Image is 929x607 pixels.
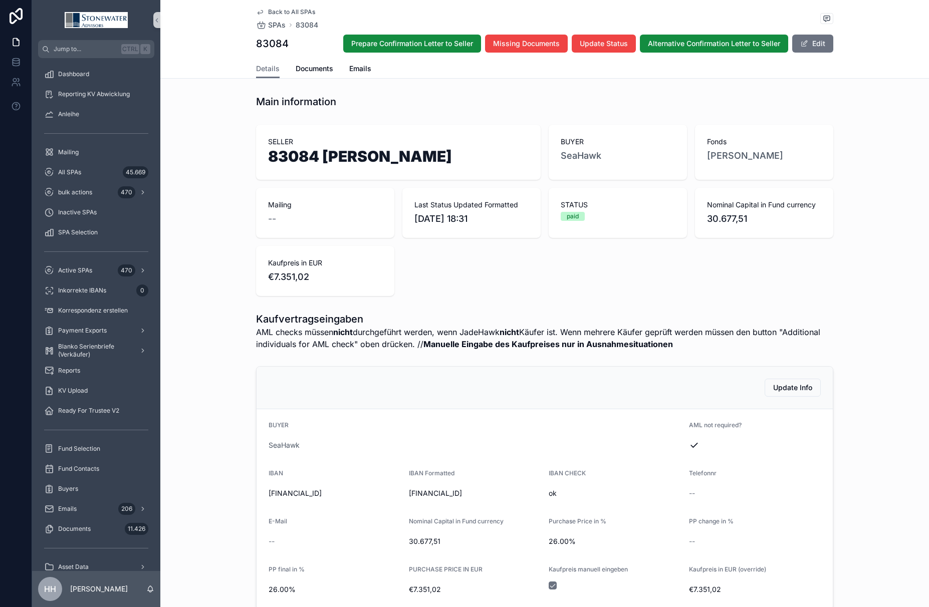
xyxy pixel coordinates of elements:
p: [PERSON_NAME] [70,584,128,594]
span: Asset Data [58,563,89,571]
span: [FINANCIAL_ID] [269,488,401,498]
button: Missing Documents [485,35,568,53]
span: Mailing [58,148,79,156]
span: AML checks müssen durchgeführt werden, wenn JadeHawk Käufer ist. Wenn mehrere Käufer geprüft werd... [256,326,833,350]
span: Update Status [580,39,628,49]
div: 11.426 [125,523,148,535]
button: Jump to...CtrlK [38,40,154,58]
span: 26.00% [549,536,681,546]
span: Kaufpreis manuell eingeben [549,565,628,573]
span: Reports [58,367,80,375]
div: scrollable content [32,58,160,571]
span: KV Upload [58,387,88,395]
a: Back to All SPAs [256,8,315,16]
span: Buyers [58,485,78,493]
span: 26.00% [269,584,401,594]
span: 83084 [296,20,318,30]
span: [DATE] 18:31 [414,212,529,226]
a: Anleihe [38,105,154,123]
strong: nicht [500,327,519,337]
span: Payment Exports [58,327,107,335]
a: Dashboard [38,65,154,83]
span: Kaufpreis in EUR [268,258,382,268]
a: Payment Exports [38,322,154,340]
span: [PERSON_NAME] [707,149,783,163]
strong: Manuelle Eingabe des Kaufpreises nur in Ausnahmesituationen [423,339,673,349]
span: Mailing [268,200,382,210]
span: €7.351,02 [689,584,821,594]
span: -- [268,212,276,226]
span: IBAN [269,469,283,477]
span: BUYER [561,137,675,147]
span: Jump to... [54,45,117,53]
a: Reports [38,362,154,380]
a: Blanko Serienbriefe (Verkäufer) [38,342,154,360]
span: Korrespondenz erstellen [58,307,128,315]
span: Kaufpreis in EUR (override) [689,565,766,573]
span: IBAN Formatted [409,469,454,477]
h1: 83084 [256,37,289,51]
button: Alternative Confirmation Letter to Seller [640,35,788,53]
a: Details [256,60,280,79]
a: Inactive SPAs [38,203,154,221]
span: All SPAs [58,168,81,176]
span: HH [44,583,56,595]
a: Documents [296,60,333,80]
span: Purchase Price in % [549,517,606,525]
span: Alternative Confirmation Letter to Seller [648,39,780,49]
span: Update Info [773,383,812,393]
a: SPA Selection [38,223,154,241]
a: Fund Contacts [38,460,154,478]
span: Missing Documents [493,39,560,49]
div: 0 [136,284,148,296]
h1: Main information [256,95,336,109]
span: Ready For Trustee V2 [58,407,119,415]
span: E-Mail [269,517,287,525]
span: bulk actions [58,188,92,196]
a: Inkorrekte IBANs0 [38,281,154,299]
span: 30.677,51 [409,536,541,546]
h1: Kaufvertragseingaben [256,312,833,326]
a: SPAs [256,20,286,30]
button: Prepare Confirmation Letter to Seller [343,35,481,53]
span: Emails [58,505,77,513]
a: All SPAs45.669 [38,163,154,181]
h1: 83084 [PERSON_NAME] [268,149,529,168]
span: €7.351,02 [268,270,382,284]
span: PP final in % [269,565,305,573]
span: Inkorrekte IBANs [58,286,106,294]
span: STATUS [561,200,675,210]
div: 45.669 [123,166,148,178]
a: Ready For Trustee V2 [38,402,154,420]
span: Fund Contacts [58,465,99,473]
a: Reporting KV Abwicklung [38,85,154,103]
span: SPAs [268,20,286,30]
a: Active SPAs470 [38,261,154,279]
span: -- [689,536,695,546]
div: 470 [118,186,135,198]
a: KV Upload [38,382,154,400]
span: SeaHawk [269,440,300,450]
button: Edit [792,35,833,53]
span: BUYER [269,421,289,429]
span: Documents [58,525,91,533]
span: Blanko Serienbriefe (Verkäufer) [58,343,131,359]
a: Asset Data [38,558,154,576]
a: Emails206 [38,500,154,518]
span: [FINANCIAL_ID] [409,488,541,498]
span: -- [269,536,275,546]
span: 30.677,51 [707,212,821,226]
div: 470 [118,264,135,276]
a: Mailing [38,143,154,161]
span: K [141,45,149,53]
span: Details [256,64,280,74]
span: SPA Selection [58,228,98,236]
span: Active SPAs [58,266,92,274]
span: Fonds [707,137,821,147]
span: Back to All SPAs [268,8,315,16]
span: PURCHASE PRICE IN EUR [409,565,483,573]
a: Fund Selection [38,440,154,458]
span: Prepare Confirmation Letter to Seller [351,39,473,49]
span: IBAN CHECK [549,469,586,477]
strong: nicht [333,327,353,337]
